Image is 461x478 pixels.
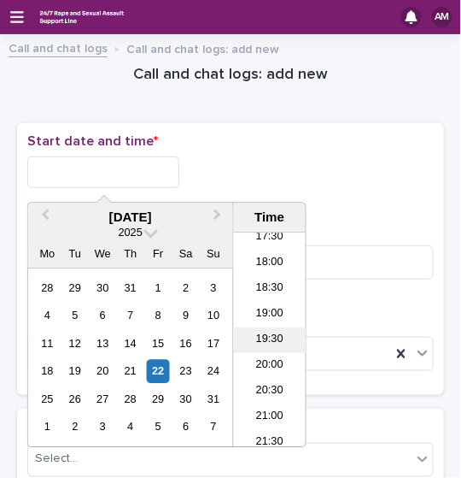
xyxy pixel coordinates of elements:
div: [DATE] [28,210,233,226]
div: Choose Thursday, 21 August 2025 [119,360,142,383]
div: Choose Tuesday, 2 September 2025 [63,416,86,439]
div: Choose Saturday, 23 August 2025 [174,360,197,383]
div: Choose Sunday, 17 August 2025 [202,333,225,356]
a: Call and chat logs [9,38,108,57]
div: Su [202,243,225,266]
div: Choose Monday, 25 August 2025 [36,388,59,411]
div: Select... [35,451,78,469]
div: Choose Tuesday, 12 August 2025 [63,333,86,356]
li: 20:30 [234,380,306,405]
div: Choose Wednesday, 27 August 2025 [91,388,114,411]
div: Choose Sunday, 31 August 2025 [202,388,225,411]
p: Call and chat logs: add new [126,38,279,57]
div: Choose Wednesday, 3 September 2025 [91,416,114,439]
div: Choose Thursday, 28 August 2025 [119,388,142,411]
div: Choose Thursday, 7 August 2025 [119,304,142,328]
div: Mo [36,243,59,266]
div: Choose Sunday, 10 August 2025 [202,304,225,328]
div: Choose Thursday, 4 September 2025 [119,416,142,439]
li: 21:30 [234,431,306,457]
div: Choose Monday, 1 September 2025 [36,416,59,439]
li: 20:00 [234,354,306,380]
span: 2025 [119,227,143,239]
div: Choose Tuesday, 5 August 2025 [63,304,86,328]
li: 18:00 [234,251,306,277]
div: Choose Monday, 11 August 2025 [36,333,59,356]
div: Time [238,210,301,226]
div: Choose Tuesday, 26 August 2025 [63,388,86,411]
div: Tu [63,243,86,266]
div: Choose Monday, 28 July 2025 [36,277,59,300]
div: Choose Saturday, 30 August 2025 [174,388,197,411]
div: Choose Friday, 22 August 2025 [147,360,170,383]
div: Choose Friday, 8 August 2025 [147,304,170,328]
div: Fr [147,243,170,266]
div: We [91,243,114,266]
div: Choose Monday, 4 August 2025 [36,304,59,328]
img: rhQMoQhaT3yELyF149Cw [38,6,126,28]
div: Choose Saturday, 2 August 2025 [174,277,197,300]
div: Choose Thursday, 31 July 2025 [119,277,142,300]
div: Choose Wednesday, 30 July 2025 [91,277,114,300]
div: Sa [174,243,197,266]
div: Choose Saturday, 6 September 2025 [174,416,197,439]
button: Previous Month [30,205,57,233]
div: month 2025-08 [33,274,227,441]
div: Choose Wednesday, 20 August 2025 [91,360,114,383]
li: 17:30 [234,226,306,251]
li: 21:00 [234,405,306,431]
div: Choose Thursday, 14 August 2025 [119,333,142,356]
div: Choose Saturday, 16 August 2025 [174,333,197,356]
span: Start date and time [27,134,158,148]
li: 19:00 [234,303,306,328]
div: Choose Sunday, 24 August 2025 [202,360,225,383]
div: Th [119,243,142,266]
div: Choose Sunday, 3 August 2025 [202,277,225,300]
div: Choose Sunday, 7 September 2025 [202,416,225,439]
li: 19:30 [234,328,306,354]
div: Choose Wednesday, 6 August 2025 [91,304,114,328]
div: Choose Monday, 18 August 2025 [36,360,59,383]
li: 18:30 [234,277,306,303]
div: Choose Saturday, 9 August 2025 [174,304,197,328]
div: Choose Friday, 29 August 2025 [147,388,170,411]
div: AM [432,7,452,27]
div: Choose Friday, 1 August 2025 [147,277,170,300]
div: Choose Wednesday, 13 August 2025 [91,333,114,356]
h1: Call and chat logs: add new [17,65,444,86]
button: Next Month [206,205,233,233]
div: Choose Friday, 5 September 2025 [147,416,170,439]
div: Choose Tuesday, 19 August 2025 [63,360,86,383]
div: Choose Tuesday, 29 July 2025 [63,277,86,300]
div: Choose Friday, 15 August 2025 [147,333,170,356]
